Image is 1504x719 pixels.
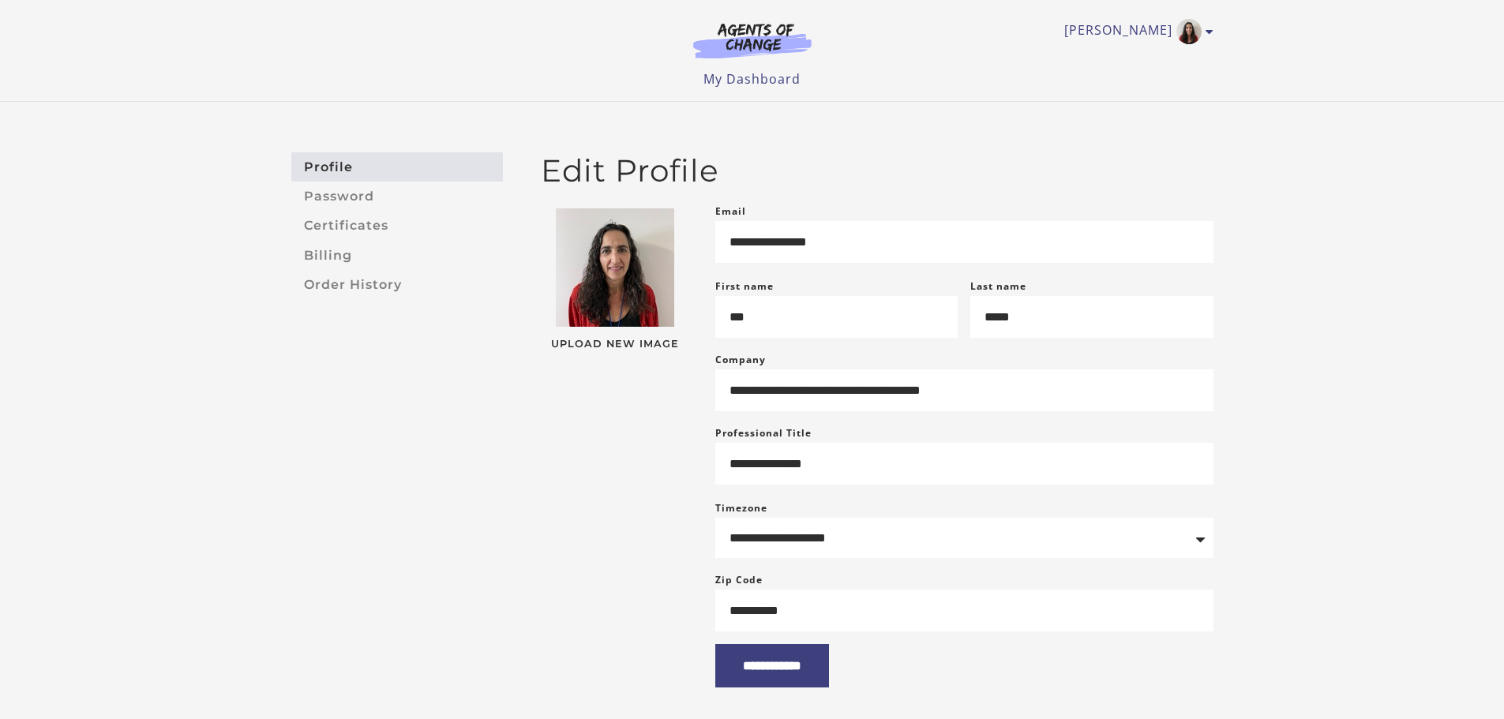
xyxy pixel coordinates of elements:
[715,501,767,515] label: Timezone
[541,339,690,350] span: Upload New Image
[541,152,1213,189] h2: Edit Profile
[715,424,812,443] label: Professional Title
[970,279,1026,293] label: Last name
[715,571,763,590] label: Zip Code
[291,241,503,270] a: Billing
[291,212,503,241] a: Certificates
[715,350,766,369] label: Company
[703,70,801,88] a: My Dashboard
[715,202,746,221] label: Email
[291,270,503,299] a: Order History
[677,22,828,58] img: Agents of Change Logo
[291,182,503,211] a: Password
[1064,19,1206,44] a: Toggle menu
[291,152,503,182] a: Profile
[715,279,774,293] label: First name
